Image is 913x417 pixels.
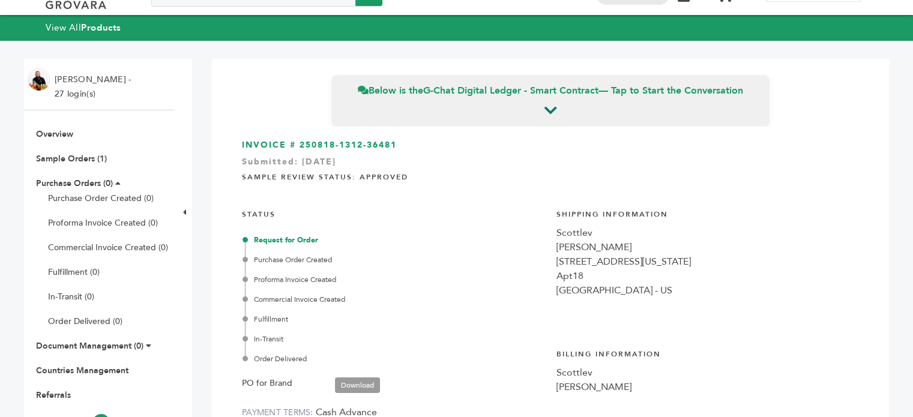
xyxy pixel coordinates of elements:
a: Download [335,377,380,393]
div: Fulfillment [245,314,544,325]
div: Commercial Invoice Created [245,294,544,305]
div: Scottlev [556,226,859,240]
h3: INVOICE # 250818-1312-36481 [242,139,859,151]
a: Document Management (0) [36,340,143,352]
h4: Sample Review Status: Approved [242,163,859,188]
strong: Products [81,22,121,34]
div: [GEOGRAPHIC_DATA] - US [556,283,859,298]
a: In-Transit (0) [48,291,94,302]
a: Sample Orders (1) [36,153,107,164]
div: [STREET_ADDRESS][US_STATE] [556,254,859,269]
div: [PERSON_NAME] [556,380,859,394]
strong: G-Chat Digital Ledger - Smart Contract [423,84,598,97]
a: Referrals [36,389,71,401]
div: Scottlev [556,365,859,380]
div: Order Delivered [245,353,544,364]
h4: Shipping Information [556,200,859,226]
div: Apt18 [556,269,859,283]
a: Purchase Orders (0) [36,178,113,189]
h4: STATUS [242,200,544,226]
a: Purchase Order Created (0) [48,193,154,204]
div: Submitted: [DATE] [242,156,859,174]
div: Proforma Invoice Created [245,274,544,285]
a: Commercial Invoice Created (0) [48,242,168,253]
label: PO for Brand [242,376,292,391]
div: [PERSON_NAME] [556,240,859,254]
a: Proforma Invoice Created (0) [48,217,158,229]
h4: Billing Information [556,340,859,365]
a: Order Delivered (0) [48,316,122,327]
li: [PERSON_NAME] - 27 login(s) [55,73,134,101]
a: Overview [36,128,73,140]
div: In-Transit [245,334,544,344]
span: Below is the — Tap to Start the Conversation [358,84,743,97]
div: Request for Order [245,235,544,245]
a: Fulfillment (0) [48,266,100,278]
div: Purchase Order Created [245,254,544,265]
a: View AllProducts [46,22,121,34]
a: Countries Management [36,365,128,376]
